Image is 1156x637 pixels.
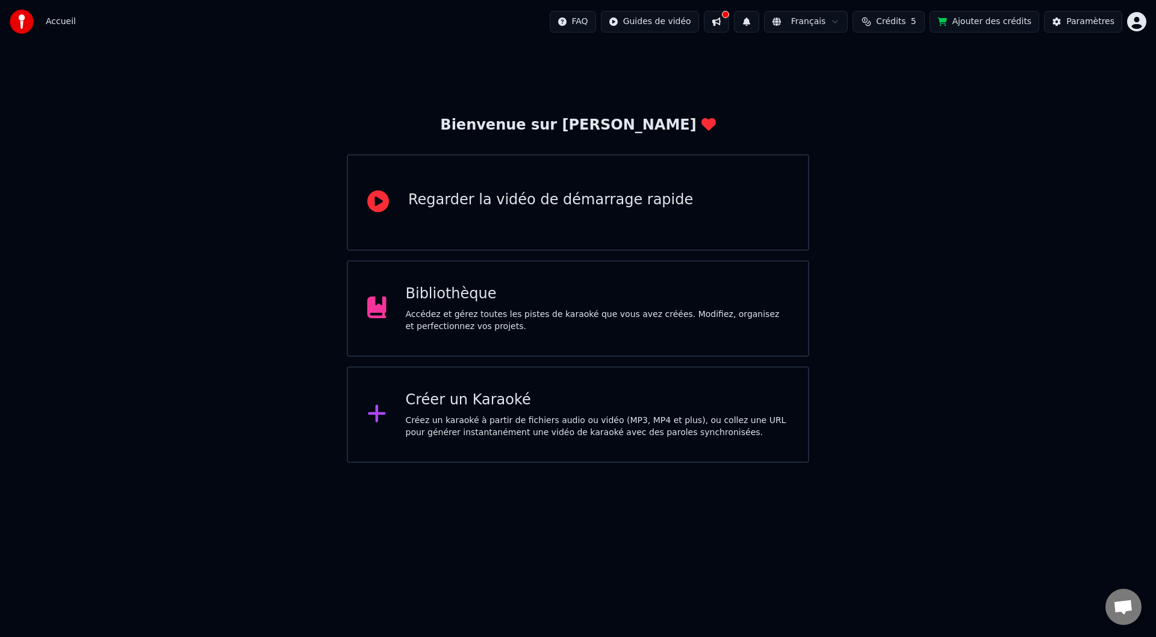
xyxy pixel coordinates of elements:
[911,16,916,28] span: 5
[876,16,906,28] span: Crédits
[406,284,789,304] div: Bibliothèque
[406,415,789,439] div: Créez un karaoké à partir de fichiers audio ou vidéo (MP3, MP4 et plus), ou collez une URL pour g...
[46,16,76,28] span: Accueil
[406,309,789,333] div: Accédez et gérez toutes les pistes de karaoké que vous avez créées. Modifiez, organisez et perfec...
[1105,589,1142,625] div: Ouvrir le chat
[46,16,76,28] nav: breadcrumb
[1044,11,1122,33] button: Paramètres
[550,11,596,33] button: FAQ
[406,391,789,410] div: Créer un Karaoké
[408,190,693,210] div: Regarder la vidéo de démarrage rapide
[853,11,925,33] button: Crédits5
[930,11,1039,33] button: Ajouter des crédits
[10,10,34,34] img: youka
[601,11,699,33] button: Guides de vidéo
[1066,16,1114,28] div: Paramètres
[440,116,715,135] div: Bienvenue sur [PERSON_NAME]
